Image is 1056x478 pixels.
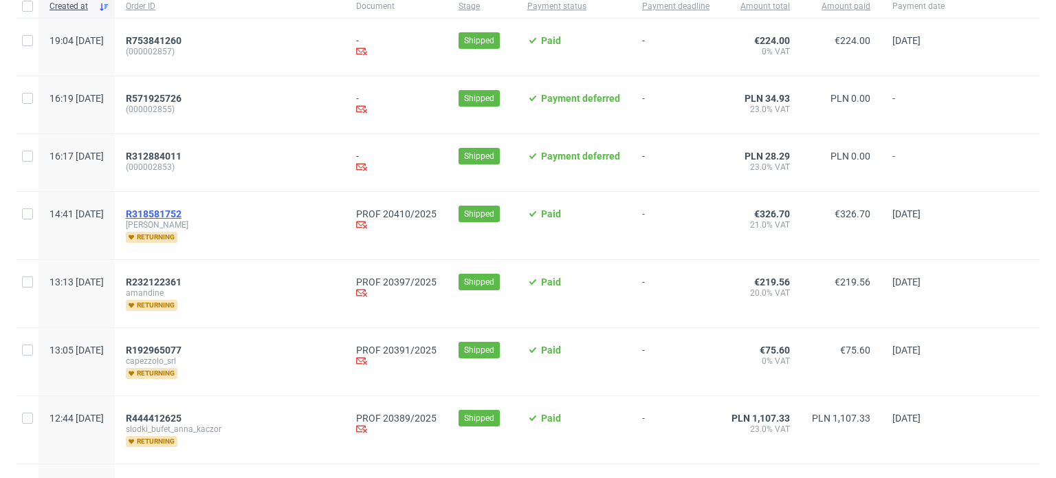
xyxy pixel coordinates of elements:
[745,93,790,104] span: PLN 34.93
[126,436,177,447] span: returning
[126,151,184,162] a: R312884011
[126,276,181,287] span: R232122361
[126,104,334,115] span: (000002855)
[892,413,921,424] span: [DATE]
[731,46,790,57] span: 0% VAT
[835,276,870,287] span: €219.56
[126,287,334,298] span: amandine
[892,1,945,12] span: Payment date
[356,345,437,356] a: PROF 20391/2025
[126,356,334,367] span: capezzolo_srl
[892,276,921,287] span: [DATE]
[356,151,437,175] div: -
[731,424,790,435] span: 23.0% VAT
[541,413,561,424] span: Paid
[49,1,93,12] span: Created at
[126,368,177,379] span: returning
[356,413,437,424] a: PROF 20389/2025
[126,46,334,57] span: (000002857)
[731,219,790,230] span: 21.0% VAT
[356,1,437,12] span: Document
[892,208,921,219] span: [DATE]
[126,219,334,230] span: [PERSON_NAME]
[459,1,505,12] span: Stage
[892,345,921,356] span: [DATE]
[642,151,709,175] span: -
[760,345,790,356] span: €75.60
[812,413,870,424] span: PLN 1,107.33
[49,345,104,356] span: 13:05 [DATE]
[356,35,437,59] div: -
[731,356,790,367] span: 0% VAT
[541,151,620,162] span: Payment deferred
[464,344,494,356] span: Shipped
[126,345,184,356] a: R192965077
[49,151,104,162] span: 16:17 [DATE]
[356,208,437,219] a: PROF 20410/2025
[731,1,790,12] span: Amount total
[126,162,334,173] span: (000002853)
[126,151,181,162] span: R312884011
[126,232,177,243] span: returning
[126,300,177,311] span: returning
[49,35,104,46] span: 19:04 [DATE]
[464,276,494,288] span: Shipped
[541,93,620,104] span: Payment deferred
[126,424,334,435] span: slodki_bufet_anna_kaczor
[541,208,561,219] span: Paid
[754,208,790,219] span: €326.70
[126,208,184,219] a: R318581752
[642,93,709,117] span: -
[642,1,709,12] span: Payment deadline
[464,208,494,220] span: Shipped
[126,1,334,12] span: Order ID
[892,35,921,46] span: [DATE]
[892,151,945,175] span: -
[830,93,870,104] span: PLN 0.00
[731,162,790,173] span: 23.0% VAT
[126,93,181,104] span: R571925726
[642,413,709,447] span: -
[731,413,790,424] span: PLN 1,107.33
[541,35,561,46] span: Paid
[356,93,437,117] div: -
[126,413,181,424] span: R444412625
[126,208,181,219] span: R318581752
[754,276,790,287] span: €219.56
[464,34,494,47] span: Shipped
[835,208,870,219] span: €326.70
[49,276,104,287] span: 13:13 [DATE]
[356,276,437,287] a: PROF 20397/2025
[835,35,870,46] span: €224.00
[892,93,945,117] span: -
[541,345,561,356] span: Paid
[126,35,181,46] span: R753841260
[642,208,709,243] span: -
[464,150,494,162] span: Shipped
[541,276,561,287] span: Paid
[126,93,184,104] a: R571925726
[49,413,104,424] span: 12:44 [DATE]
[464,412,494,424] span: Shipped
[527,1,620,12] span: Payment status
[754,35,790,46] span: €224.00
[49,93,104,104] span: 16:19 [DATE]
[642,345,709,379] span: -
[464,92,494,105] span: Shipped
[731,104,790,115] span: 23.0% VAT
[745,151,790,162] span: PLN 28.29
[830,151,870,162] span: PLN 0.00
[126,345,181,356] span: R192965077
[49,208,104,219] span: 14:41 [DATE]
[642,35,709,59] span: -
[126,276,184,287] a: R232122361
[642,276,709,311] span: -
[840,345,870,356] span: €75.60
[812,1,870,12] span: Amount paid
[731,287,790,298] span: 20.0% VAT
[126,413,184,424] a: R444412625
[126,35,184,46] a: R753841260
